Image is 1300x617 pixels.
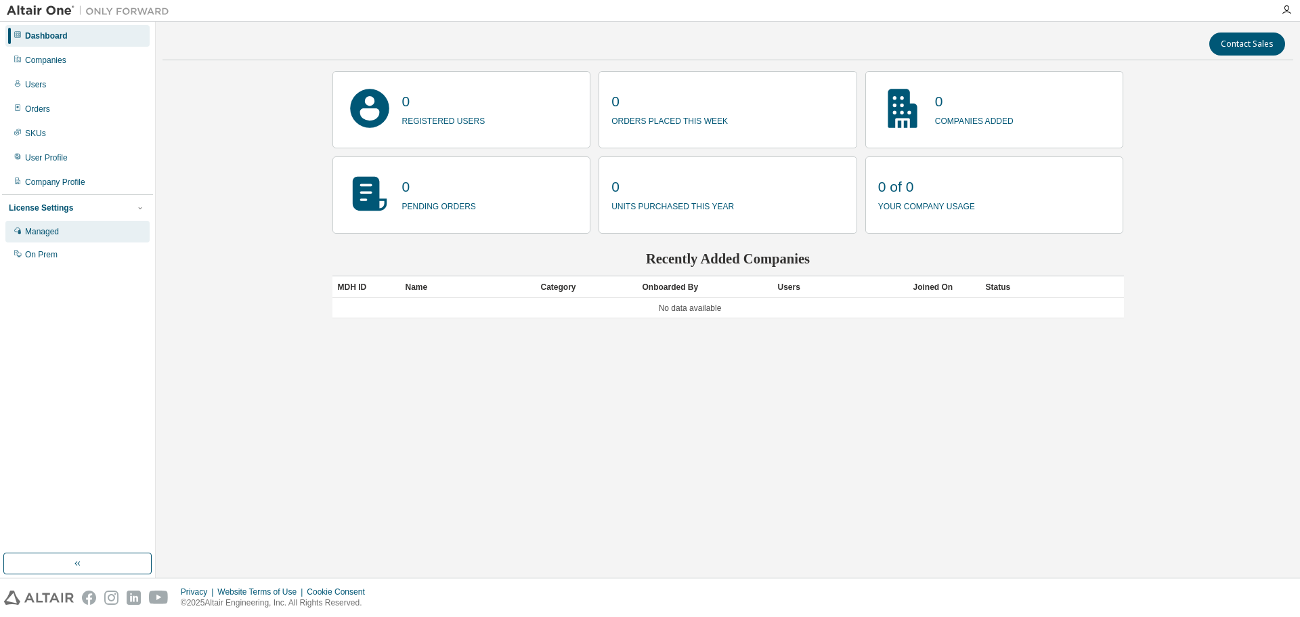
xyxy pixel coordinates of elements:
[986,276,1043,298] div: Status
[25,177,85,188] div: Company Profile
[149,591,169,605] img: youtube.svg
[611,91,728,112] p: 0
[25,128,46,139] div: SKUs
[25,79,46,90] div: Users
[7,4,176,18] img: Altair One
[25,249,58,260] div: On Prem
[402,177,476,197] p: 0
[913,276,975,298] div: Joined On
[25,152,68,163] div: User Profile
[402,91,485,112] p: 0
[643,276,767,298] div: Onboarded By
[127,591,141,605] img: linkedin.svg
[217,587,307,597] div: Website Terms of Use
[25,55,66,66] div: Companies
[181,587,217,597] div: Privacy
[611,112,728,127] p: orders placed this week
[82,591,96,605] img: facebook.svg
[402,197,476,213] p: pending orders
[1209,33,1285,56] button: Contact Sales
[25,104,50,114] div: Orders
[104,591,118,605] img: instagram.svg
[4,591,74,605] img: altair_logo.svg
[332,298,1048,318] td: No data available
[338,276,395,298] div: MDH ID
[878,177,975,197] p: 0 of 0
[778,276,903,298] div: Users
[181,597,373,609] p: © 2025 Altair Engineering, Inc. All Rights Reserved.
[307,587,372,597] div: Cookie Consent
[611,177,734,197] p: 0
[25,226,59,237] div: Managed
[878,197,975,213] p: your company usage
[611,197,734,213] p: units purchased this year
[541,276,632,298] div: Category
[332,250,1124,268] h2: Recently Added Companies
[935,112,1014,127] p: companies added
[25,30,68,41] div: Dashboard
[402,112,485,127] p: registered users
[9,203,73,213] div: License Settings
[935,91,1014,112] p: 0
[406,276,530,298] div: Name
